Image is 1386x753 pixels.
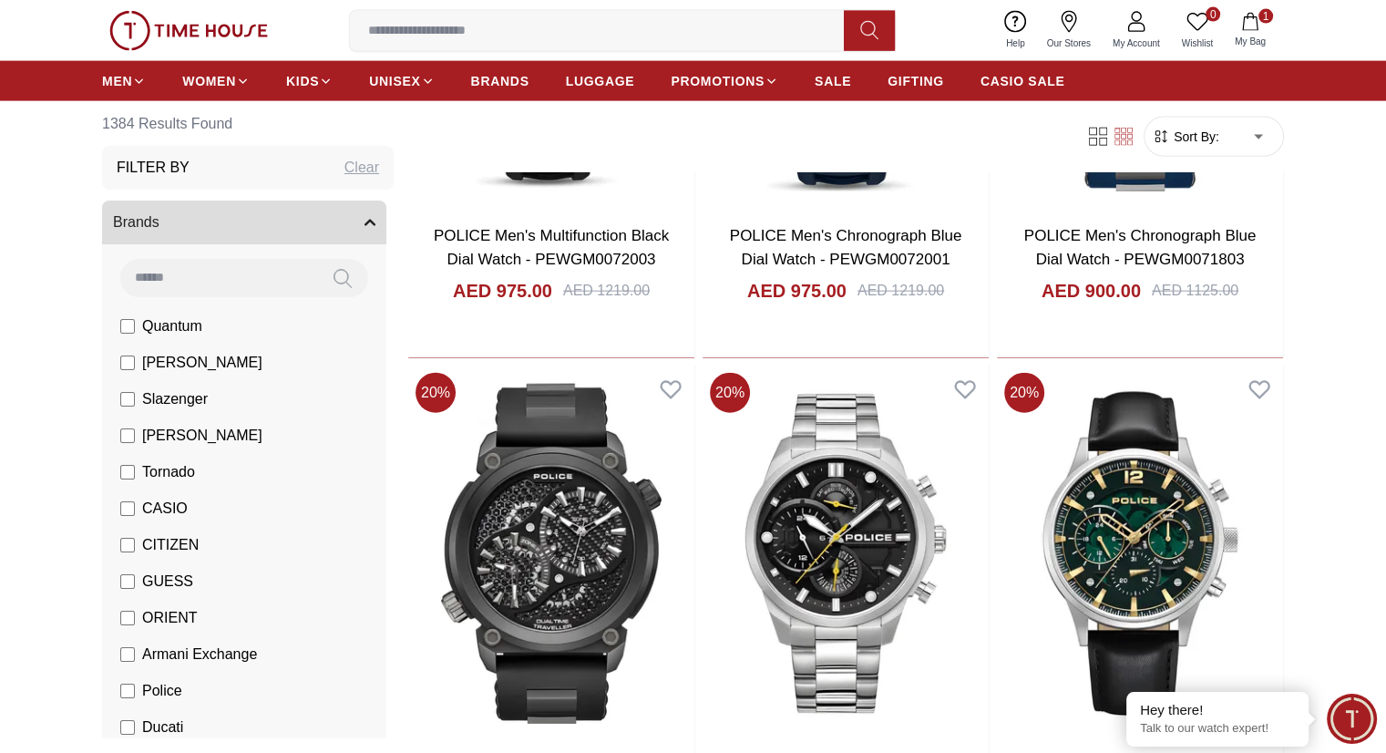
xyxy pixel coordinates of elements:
span: KIDS [286,72,319,90]
span: Quantum [142,315,202,337]
a: POLICE Men's Multifunction Black Dial Watch - PEWGM0072003 [434,227,669,268]
span: My Bag [1227,35,1273,48]
input: Police [120,684,135,698]
input: Ducati [120,720,135,735]
button: 1My Bag [1224,9,1277,52]
span: LUGGAGE [566,72,635,90]
a: 0Wishlist [1171,7,1224,54]
span: CASIO SALE [980,72,1065,90]
h4: AED 900.00 [1042,278,1141,304]
input: ORIENT [120,611,135,625]
input: CITIZEN [120,538,135,552]
button: Brands [102,201,386,244]
span: Slazenger [142,388,208,410]
span: Sort By: [1170,128,1219,146]
span: My Account [1105,36,1167,50]
div: AED 1219.00 [857,280,944,302]
span: Ducati [142,717,183,738]
div: Hey there! [1140,701,1295,719]
span: Help [999,36,1032,50]
span: 20 % [1004,373,1044,413]
input: [PERSON_NAME] [120,356,135,370]
input: [PERSON_NAME] [120,428,135,443]
img: ... [109,11,268,51]
a: UNISEX [369,65,434,98]
a: POLICE Men's Chronograph Blue Dial Watch - PEWGM0071803 [1024,227,1257,268]
div: AED 1219.00 [563,280,650,302]
span: [PERSON_NAME] [142,425,262,447]
span: Wishlist [1175,36,1220,50]
input: CASIO [120,501,135,516]
span: UNISEX [369,72,420,90]
span: 0 [1206,7,1220,22]
div: Clear [344,157,379,179]
span: Our Stores [1040,36,1098,50]
input: Armani Exchange [120,647,135,662]
a: GIFTING [888,65,944,98]
h6: 1384 Results Found [102,102,394,146]
a: KIDS [286,65,333,98]
input: Quantum [120,319,135,334]
span: GIFTING [888,72,944,90]
div: Chat Widget [1327,694,1377,744]
span: Armani Exchange [142,644,257,665]
a: BRANDS [471,65,529,98]
h4: AED 975.00 [747,278,847,304]
a: SALE [815,65,851,98]
div: AED 1125.00 [1152,280,1238,302]
a: CASIO SALE [980,65,1065,98]
span: CITIZEN [142,534,199,556]
span: WOMEN [182,72,236,90]
a: Help [995,7,1036,54]
a: PROMOTIONS [671,65,778,98]
span: GUESS [142,571,193,593]
p: Talk to our watch expert! [1140,721,1295,737]
a: LUGGAGE [566,65,635,98]
button: Sort By: [1152,128,1219,146]
span: Tornado [142,461,195,483]
span: 20 % [710,373,750,413]
h3: Filter By [117,157,190,179]
span: BRANDS [471,72,529,90]
input: Slazenger [120,392,135,407]
img: POLICE Reactor Men's Multifunction Black Dial Watch - PEWGK0039204 [703,366,989,742]
input: Tornado [120,465,135,480]
img: POLICE Men's Chronograph Black Dial Watch - PEWGM0071802 [408,366,694,742]
span: ORIENT [142,607,197,629]
span: 20 % [416,373,456,413]
input: GUESS [120,574,135,589]
img: POLICE Driver II Men's Multifunction Green Dial Watch - PEWGF0040201 [997,366,1283,742]
a: Our Stores [1036,7,1102,54]
span: MEN [102,72,132,90]
span: SALE [815,72,851,90]
span: Brands [113,211,159,233]
span: 1 [1258,9,1273,24]
span: PROMOTIONS [671,72,765,90]
h4: AED 975.00 [453,278,552,304]
a: WOMEN [182,65,250,98]
a: POLICE Men's Chronograph Blue Dial Watch - PEWGM0072001 [730,227,962,268]
a: MEN [102,65,146,98]
span: Police [142,680,182,702]
span: [PERSON_NAME] [142,352,262,374]
span: CASIO [142,498,188,520]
